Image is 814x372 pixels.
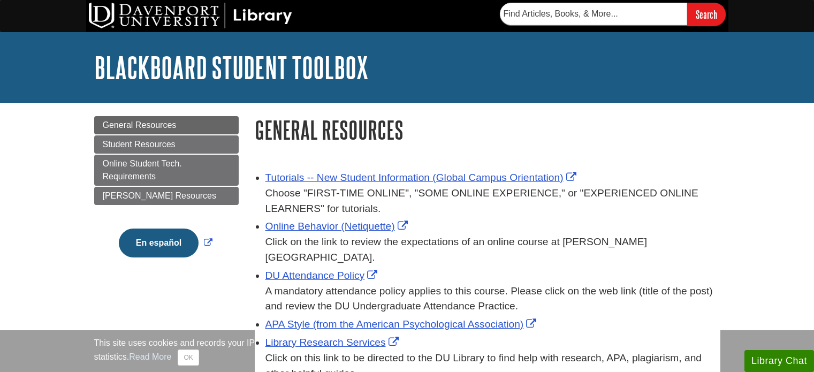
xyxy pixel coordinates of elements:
[103,191,217,200] span: [PERSON_NAME] Resources
[94,155,239,186] a: Online Student Tech. Requirements
[94,51,368,84] a: Blackboard Student Toolbox
[94,337,720,366] div: This site uses cookies and records your IP address for usage statistics. Additionally, we use Goo...
[103,159,182,181] span: Online Student Tech. Requirements
[129,352,171,361] a: Read More
[119,229,199,257] button: En español
[265,270,381,281] a: Link opens in new window
[94,135,239,154] a: Student Resources
[89,3,292,28] img: DU Library
[265,221,410,232] a: Link opens in new window
[94,116,239,134] a: General Resources
[103,120,177,130] span: General Resources
[265,337,401,348] a: Link opens in new window
[265,172,579,183] a: Link opens in new window
[116,238,215,247] a: Link opens in new window
[687,3,726,26] input: Search
[94,116,239,276] div: Guide Page Menu
[265,234,720,265] div: Click on the link to review the expectations of an online course at [PERSON_NAME][GEOGRAPHIC_DATA].
[94,187,239,205] a: [PERSON_NAME] Resources
[178,350,199,366] button: Close
[744,350,814,372] button: Library Chat
[500,3,726,26] form: Searches DU Library's articles, books, and more
[265,284,720,315] div: A mandatory attendance policy applies to this course. Please click on the web link (title of the ...
[103,140,176,149] span: Student Resources
[265,318,539,330] a: Link opens in new window
[265,186,720,217] div: Choose "FIRST-TIME ONLINE", "SOME ONLINE EXPERIENCE," or "EXPERIENCED ONLINE LEARNERS" for tutori...
[255,116,720,143] h1: General Resources
[500,3,687,25] input: Find Articles, Books, & More...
